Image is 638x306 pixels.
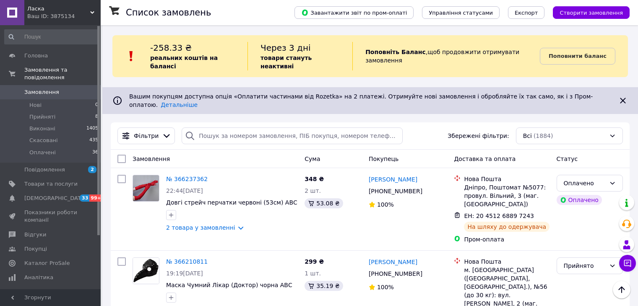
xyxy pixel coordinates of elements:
[24,274,53,281] span: Аналітика
[24,88,59,96] span: Замовлення
[369,175,417,184] a: [PERSON_NAME]
[544,9,630,16] a: Створити замовлення
[24,259,70,267] span: Каталог ProSale
[619,255,636,272] button: Чат з покупцем
[305,270,321,277] span: 1 шт.
[150,43,192,53] span: -258.33 ₴
[29,113,55,121] span: Прийняті
[352,42,540,70] div: , щоб продовжити отримувати замовлення
[161,101,198,108] a: Детальніше
[549,53,607,59] b: Поповнити баланс
[133,257,159,284] a: Фото товару
[564,179,606,188] div: Оплачено
[166,258,208,265] a: № 366210811
[422,6,500,19] button: Управління статусами
[27,13,101,20] div: Ваш ID: 3875134
[89,194,103,202] span: 99+
[24,231,46,239] span: Відгуки
[560,10,623,16] span: Створити замовлення
[305,198,343,208] div: 53.08 ₴
[133,175,159,201] img: Фото товару
[305,176,324,182] span: 348 ₴
[464,213,534,219] span: ЕН: 20 4512 6889 7243
[24,166,65,174] span: Повідомлення
[166,199,297,206] a: Довгі стрейч перчатки червоні (53см) АВС
[557,156,578,162] span: Статус
[24,209,78,224] span: Показники роботи компанії
[88,166,96,173] span: 2
[464,257,549,266] div: Нова Пошта
[29,149,56,156] span: Оплачені
[613,281,630,298] button: Наверх
[553,6,630,19] button: Створити замовлення
[27,5,90,13] span: Ласка
[454,156,516,162] span: Доставка та оплата
[377,284,394,290] span: 100%
[540,48,615,65] a: Поповнити баланс
[166,270,203,277] span: 19:19[DATE]
[129,93,593,108] span: Вашим покупцям доступна опція «Оплатити частинами від Rozetka» на 2 платежі. Отримуйте нові замов...
[86,125,98,132] span: 1405
[464,175,549,183] div: Нова Пошта
[464,235,549,244] div: Пром-оплата
[523,132,532,140] span: Всі
[464,222,549,232] div: На шляху до одержувача
[80,194,89,202] span: 33
[24,288,78,303] span: Управління сайтом
[24,52,48,60] span: Головна
[133,156,170,162] span: Замовлення
[133,258,159,284] img: Фото товару
[305,187,321,194] span: 2 шт.
[24,194,86,202] span: [DEMOGRAPHIC_DATA]
[166,282,292,288] a: Маска Чумний Лікар (Доктор) чорна АВС
[95,101,98,109] span: 0
[294,6,414,19] button: Завантажити звіт по пром-оплаті
[367,185,424,197] div: [PHONE_NUMBER]
[464,183,549,208] div: Дніпро, Поштомат №5077: провул. Вільний, 3 (маг. [GEOGRAPHIC_DATA])
[367,268,424,280] div: [PHONE_NUMBER]
[150,54,218,70] b: реальних коштів на балансі
[92,149,98,156] span: 36
[305,281,343,291] div: 35.19 ₴
[166,176,208,182] a: № 366237362
[448,132,509,140] span: Збережені фільтри:
[166,224,235,231] a: 2 товара у замовленні
[260,54,312,70] b: товари стануть неактивні
[369,156,398,162] span: Покупець
[133,175,159,202] a: Фото товару
[301,9,407,16] span: Завантажити звіт по пром-оплаті
[305,156,320,162] span: Cума
[564,261,606,270] div: Прийнято
[95,113,98,121] span: 8
[24,66,101,81] span: Замовлення та повідомлення
[377,201,394,208] span: 100%
[305,258,324,265] span: 299 ₴
[508,6,545,19] button: Експорт
[365,49,426,55] b: Поповніть Баланс
[89,137,98,144] span: 435
[557,195,602,205] div: Оплачено
[29,125,55,132] span: Виконані
[429,10,493,16] span: Управління статусами
[126,8,211,18] h1: Список замовлень
[24,245,47,253] span: Покупці
[29,101,42,109] span: Нові
[29,137,58,144] span: Скасовані
[369,258,417,266] a: [PERSON_NAME]
[166,187,203,194] span: 22:44[DATE]
[125,50,138,62] img: :exclamation:
[534,132,553,139] span: (1884)
[4,29,99,44] input: Пошук
[515,10,538,16] span: Експорт
[134,132,159,140] span: Фільтри
[24,180,78,188] span: Товари та послуги
[182,127,403,144] input: Пошук за номером замовлення, ПІБ покупця, номером телефону, Email, номером накладної
[260,43,311,53] span: Через 3 дні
